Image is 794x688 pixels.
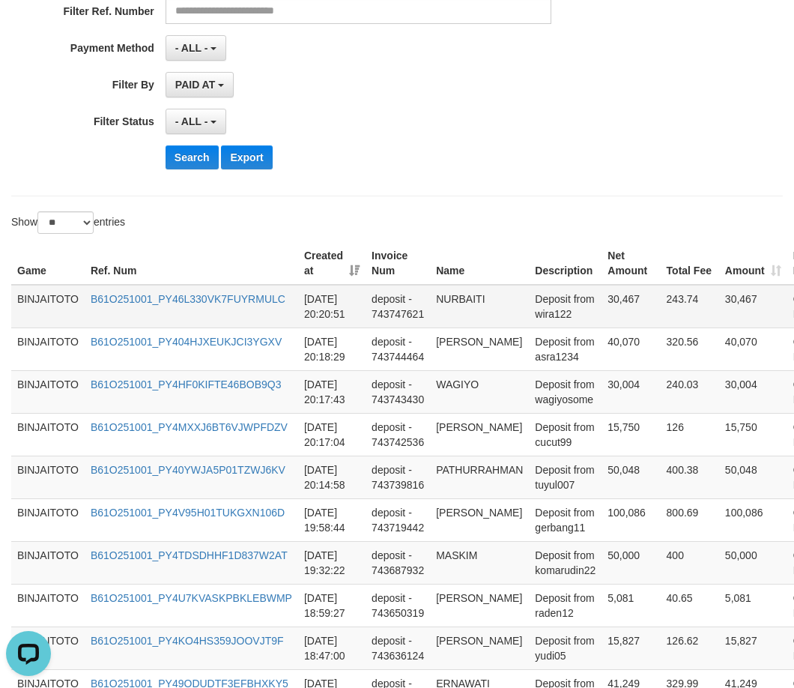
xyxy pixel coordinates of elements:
[298,370,366,413] td: [DATE] 20:17:43
[91,421,288,433] a: B61O251001_PY4MXXJ6BT6VJWPFDZV
[298,285,366,328] td: [DATE] 20:20:51
[11,584,85,627] td: BINJAITOTO
[366,413,430,456] td: deposit - 743742536
[529,627,601,669] td: Deposit from yudi05
[91,293,285,305] a: B61O251001_PY46L330VK7FUYRMULC
[529,328,601,370] td: Deposit from asra1234
[601,285,660,328] td: 30,467
[298,242,366,285] th: Created at: activate to sort column ascending
[11,498,85,541] td: BINJAITOTO
[661,627,719,669] td: 126.62
[166,109,226,134] button: - ALL -
[91,549,288,561] a: B61O251001_PY4TDSDHHF1D837W2AT
[601,413,660,456] td: 15,750
[719,627,787,669] td: 15,827
[166,145,219,169] button: Search
[11,285,85,328] td: BINJAITOTO
[661,498,719,541] td: 800.69
[661,413,719,456] td: 126
[529,413,601,456] td: Deposit from cucut99
[430,541,529,584] td: MASKIM
[719,584,787,627] td: 5,081
[601,627,660,669] td: 15,827
[719,328,787,370] td: 40,070
[601,456,660,498] td: 50,048
[11,211,125,234] label: Show entries
[11,328,85,370] td: BINJAITOTO
[298,541,366,584] td: [DATE] 19:32:22
[661,285,719,328] td: 243.74
[529,498,601,541] td: Deposit from gerbang11
[529,584,601,627] td: Deposit from raden12
[37,211,94,234] select: Showentries
[529,370,601,413] td: Deposit from wagiyosome
[166,35,226,61] button: - ALL -
[298,584,366,627] td: [DATE] 18:59:27
[661,584,719,627] td: 40.65
[430,242,529,285] th: Name
[719,242,787,285] th: Amount: activate to sort column ascending
[601,584,660,627] td: 5,081
[430,584,529,627] td: [PERSON_NAME]
[529,285,601,328] td: Deposit from wira122
[298,328,366,370] td: [DATE] 20:18:29
[601,242,660,285] th: Net Amount
[430,627,529,669] td: [PERSON_NAME]
[661,242,719,285] th: Total Fee
[719,285,787,328] td: 30,467
[719,541,787,584] td: 50,000
[298,413,366,456] td: [DATE] 20:17:04
[175,79,215,91] span: PAID AT
[91,592,292,604] a: B61O251001_PY4U7KVASKPBKLEBWMP
[430,413,529,456] td: [PERSON_NAME]
[91,336,282,348] a: B61O251001_PY404HJXEUKJCI3YGXV
[175,115,208,127] span: - ALL -
[91,464,285,476] a: B61O251001_PY40YWJA5P01TZWJ6KV
[719,413,787,456] td: 15,750
[366,627,430,669] td: deposit - 743636124
[366,285,430,328] td: deposit - 743747621
[366,370,430,413] td: deposit - 743743430
[529,541,601,584] td: Deposit from komarudin22
[6,6,51,51] button: Open LiveChat chat widget
[719,370,787,413] td: 30,004
[430,370,529,413] td: WAGIYO
[366,242,430,285] th: Invoice Num
[661,456,719,498] td: 400.38
[91,635,284,647] a: B61O251001_PY4KO4HS359JOOVJT9F
[91,378,281,390] a: B61O251001_PY4HF0KIFTE46BOB9Q3
[11,541,85,584] td: BINJAITOTO
[719,498,787,541] td: 100,086
[601,328,660,370] td: 40,070
[529,456,601,498] td: Deposit from tuyul007
[366,456,430,498] td: deposit - 743739816
[166,72,234,97] button: PAID AT
[661,541,719,584] td: 400
[430,456,529,498] td: PATHURRAHMAN
[11,456,85,498] td: BINJAITOTO
[430,498,529,541] td: [PERSON_NAME]
[430,285,529,328] td: NURBAITI
[85,242,298,285] th: Ref. Num
[298,456,366,498] td: [DATE] 20:14:58
[11,370,85,413] td: BINJAITOTO
[91,507,285,519] a: B61O251001_PY4V95H01TUKGXN106D
[661,370,719,413] td: 240.03
[601,498,660,541] td: 100,086
[11,413,85,456] td: BINJAITOTO
[366,498,430,541] td: deposit - 743719442
[298,627,366,669] td: [DATE] 18:47:00
[175,42,208,54] span: - ALL -
[601,370,660,413] td: 30,004
[366,584,430,627] td: deposit - 743650319
[430,328,529,370] td: [PERSON_NAME]
[366,541,430,584] td: deposit - 743687932
[601,541,660,584] td: 50,000
[529,242,601,285] th: Description
[366,328,430,370] td: deposit - 743744464
[298,498,366,541] td: [DATE] 19:58:44
[11,242,85,285] th: Game
[719,456,787,498] td: 50,048
[661,328,719,370] td: 320.56
[221,145,272,169] button: Export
